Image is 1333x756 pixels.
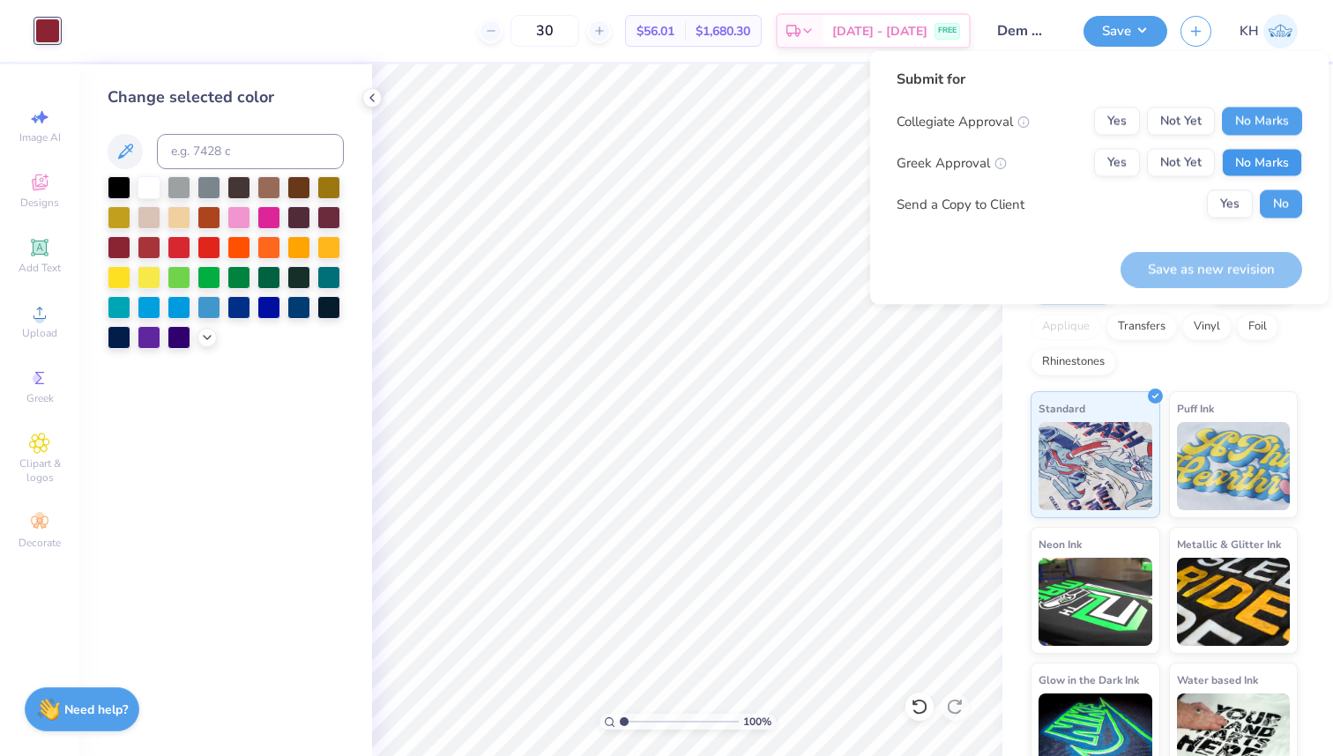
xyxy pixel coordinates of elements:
div: Applique [1031,314,1101,340]
div: Greek Approval [897,152,1007,173]
div: Submit for [897,69,1302,90]
span: Standard [1039,399,1085,418]
a: KH [1240,14,1298,48]
button: Save [1084,16,1167,47]
button: No Marks [1222,107,1302,136]
span: FREE [938,25,957,37]
span: KH [1240,21,1259,41]
span: 100 % [743,714,771,730]
div: Change selected color [108,85,344,109]
div: Foil [1237,314,1278,340]
img: Metallic & Glitter Ink [1177,558,1291,646]
img: Standard [1039,422,1152,510]
input: e.g. 7428 c [157,134,344,169]
button: No Marks [1222,149,1302,177]
span: Puff Ink [1177,399,1214,418]
span: Designs [20,196,59,210]
span: Image AI [19,130,61,145]
button: Yes [1094,149,1140,177]
button: Not Yet [1147,107,1215,136]
span: [DATE] - [DATE] [832,22,927,41]
span: Clipart & logos [9,456,71,485]
div: Vinyl [1182,314,1232,340]
span: $1,680.30 [696,22,750,41]
div: Send a Copy to Client [897,194,1024,214]
span: Add Text [19,261,61,275]
div: Transfers [1106,314,1177,340]
div: Collegiate Approval [897,111,1030,131]
button: Yes [1207,190,1253,219]
span: Decorate [19,536,61,550]
span: $56.01 [637,22,674,41]
span: Glow in the Dark Ink [1039,671,1139,689]
span: Greek [26,391,54,405]
button: Yes [1094,107,1140,136]
span: Water based Ink [1177,671,1258,689]
button: Not Yet [1147,149,1215,177]
input: – – [510,15,579,47]
img: Kaiya Hertzog [1263,14,1298,48]
img: Puff Ink [1177,422,1291,510]
img: Neon Ink [1039,558,1152,646]
span: Metallic & Glitter Ink [1177,535,1281,553]
strong: Need help? [64,701,128,718]
span: Neon Ink [1039,535,1082,553]
input: Untitled Design [984,13,1070,48]
button: No [1260,190,1302,219]
div: Rhinestones [1031,349,1116,375]
span: Upload [22,326,57,340]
